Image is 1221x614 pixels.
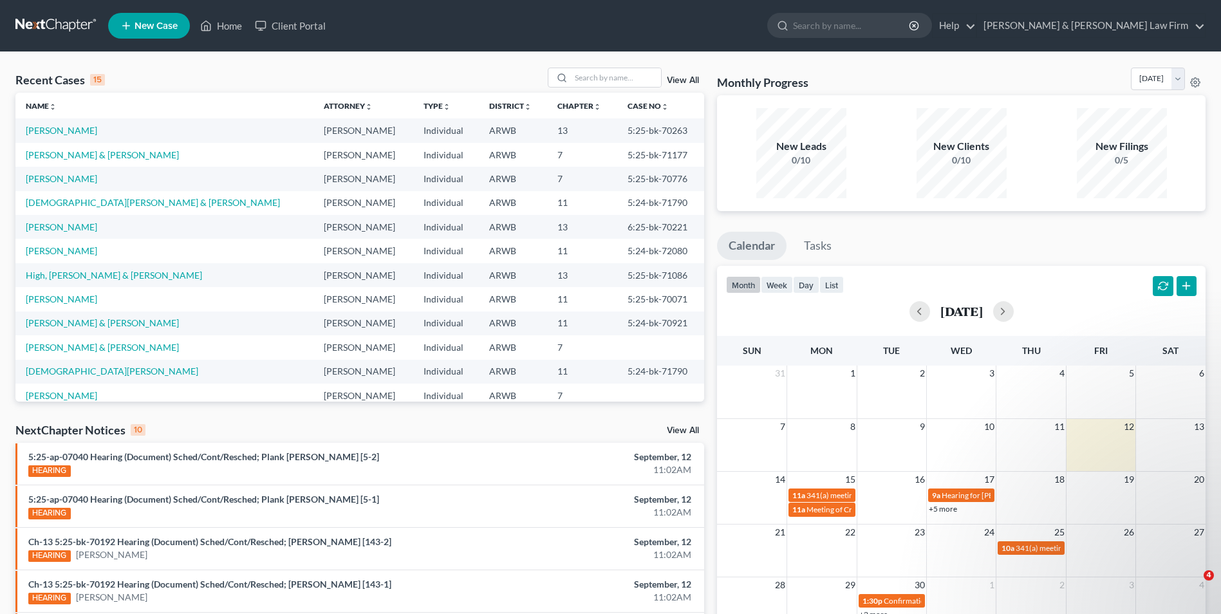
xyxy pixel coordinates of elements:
span: 1 [849,366,857,381]
a: Districtunfold_more [489,101,532,111]
td: Individual [413,384,479,407]
span: 3 [1128,577,1135,593]
td: 13 [547,263,617,287]
td: Individual [413,335,479,359]
button: list [819,276,844,293]
span: Hearing for [PERSON_NAME] [942,490,1042,500]
td: ARWB [479,191,547,215]
td: Individual [413,215,479,239]
span: 22 [844,525,857,540]
h2: [DATE] [940,304,983,318]
a: [PERSON_NAME] & [PERSON_NAME] [26,317,179,328]
input: Search by name... [571,68,661,87]
span: 341(a) meeting for [PERSON_NAME] & [PERSON_NAME] [806,490,999,500]
a: [PERSON_NAME] [26,221,97,232]
div: September, 12 [479,578,691,591]
div: 0/10 [917,154,1007,167]
td: ARWB [479,335,547,359]
span: 3 [988,366,996,381]
a: Attorneyunfold_more [324,101,373,111]
td: [PERSON_NAME] [313,239,413,263]
a: Typeunfold_more [424,101,451,111]
span: 28 [774,577,787,593]
td: 6:25-bk-70221 [617,215,705,239]
td: [PERSON_NAME] [313,335,413,359]
div: HEARING [28,593,71,604]
td: [PERSON_NAME] [313,167,413,191]
td: 7 [547,384,617,407]
a: [PERSON_NAME] [26,173,97,184]
span: 4 [1058,366,1066,381]
td: [PERSON_NAME] [313,143,413,167]
td: 11 [547,191,617,215]
span: 8 [849,419,857,434]
td: 7 [547,335,617,359]
span: 23 [913,525,926,540]
a: [PERSON_NAME] [76,548,147,561]
td: Individual [413,312,479,335]
span: 13 [1193,419,1206,434]
a: [DEMOGRAPHIC_DATA][PERSON_NAME] & [PERSON_NAME] [26,197,280,208]
span: 1 [988,577,996,593]
td: Individual [413,191,479,215]
td: [PERSON_NAME] [313,360,413,384]
iframe: Intercom live chat [1177,570,1208,601]
span: 2 [1058,577,1066,593]
td: ARWB [479,167,547,191]
td: 5:25-bk-71177 [617,143,705,167]
span: 4 [1204,570,1214,581]
td: [PERSON_NAME] [313,384,413,407]
div: NextChapter Notices [15,422,145,438]
span: 10 [983,419,996,434]
i: unfold_more [365,103,373,111]
td: ARWB [479,384,547,407]
td: 13 [547,215,617,239]
a: [PERSON_NAME] [26,293,97,304]
a: High, [PERSON_NAME] & [PERSON_NAME] [26,270,202,281]
span: 1:30p [862,596,882,606]
a: Ch-13 5:25-bk-70192 Hearing (Document) Sched/Cont/Resched; [PERSON_NAME] [143-1] [28,579,391,590]
span: 29 [844,577,857,593]
td: [PERSON_NAME] [313,191,413,215]
span: 19 [1123,472,1135,487]
i: unfold_more [661,103,669,111]
a: Chapterunfold_more [557,101,601,111]
span: Confirmation Hearing for [PERSON_NAME] [884,596,1031,606]
h3: Monthly Progress [717,75,808,90]
td: [PERSON_NAME] [313,263,413,287]
div: 10 [131,424,145,436]
a: View All [667,76,699,85]
span: 11 [1053,419,1066,434]
td: Individual [413,143,479,167]
span: Fri [1094,345,1108,356]
td: Individual [413,239,479,263]
td: 5:25-bk-71086 [617,263,705,287]
span: 11a [792,490,805,500]
a: [PERSON_NAME] & [PERSON_NAME] [26,342,179,353]
td: [PERSON_NAME] [313,118,413,142]
span: 9 [918,419,926,434]
a: View All [667,426,699,435]
span: Mon [810,345,833,356]
span: 2 [918,366,926,381]
td: ARWB [479,118,547,142]
a: 5:25-ap-07040 Hearing (Document) Sched/Cont/Resched; Plank [PERSON_NAME] [5-2] [28,451,379,462]
td: 5:24-bk-71790 [617,191,705,215]
span: 16 [913,472,926,487]
a: [PERSON_NAME] [26,125,97,136]
td: Individual [413,263,479,287]
td: ARWB [479,143,547,167]
a: Help [933,14,976,37]
span: 14 [774,472,787,487]
a: Home [194,14,248,37]
td: Individual [413,118,479,142]
span: Wed [951,345,972,356]
td: 11 [547,312,617,335]
div: New Filings [1077,139,1167,154]
div: September, 12 [479,535,691,548]
div: HEARING [28,550,71,562]
span: 5 [1128,366,1135,381]
span: 18 [1053,472,1066,487]
div: 0/10 [756,154,846,167]
a: 5:25-ap-07040 Hearing (Document) Sched/Cont/Resched; Plank [PERSON_NAME] [5-1] [28,494,379,505]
